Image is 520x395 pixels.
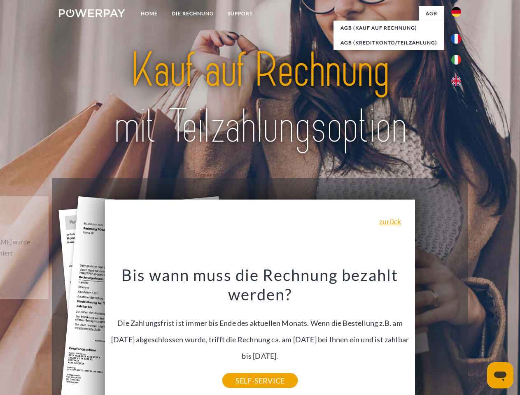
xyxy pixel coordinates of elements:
[379,218,401,225] a: zurück
[451,7,461,17] img: de
[451,55,461,65] img: it
[165,6,221,21] a: DIE RECHNUNG
[487,362,513,388] iframe: Schaltfläche zum Öffnen des Messaging-Fensters
[419,6,444,21] a: agb
[333,21,444,35] a: AGB (Kauf auf Rechnung)
[79,39,441,158] img: title-powerpay_de.svg
[221,6,260,21] a: SUPPORT
[59,9,125,17] img: logo-powerpay-white.svg
[110,265,410,304] h3: Bis wann muss die Rechnung bezahlt werden?
[222,373,298,388] a: SELF-SERVICE
[451,76,461,86] img: en
[333,35,444,50] a: AGB (Kreditkonto/Teilzahlung)
[134,6,165,21] a: Home
[451,34,461,44] img: fr
[110,265,410,381] div: Die Zahlungsfrist ist immer bis Ende des aktuellen Monats. Wenn die Bestellung z.B. am [DATE] abg...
